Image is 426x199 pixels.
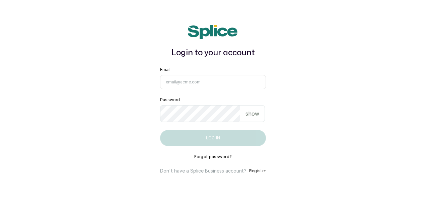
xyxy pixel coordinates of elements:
[249,168,266,174] button: Register
[160,130,266,146] button: Log in
[245,110,259,118] p: show
[160,168,246,174] p: Don't have a Splice Business account?
[160,67,170,72] label: Email
[160,97,180,103] label: Password
[160,75,266,89] input: email@acme.com
[160,47,266,59] h1: Login to your account
[194,154,232,159] button: Forgot password?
